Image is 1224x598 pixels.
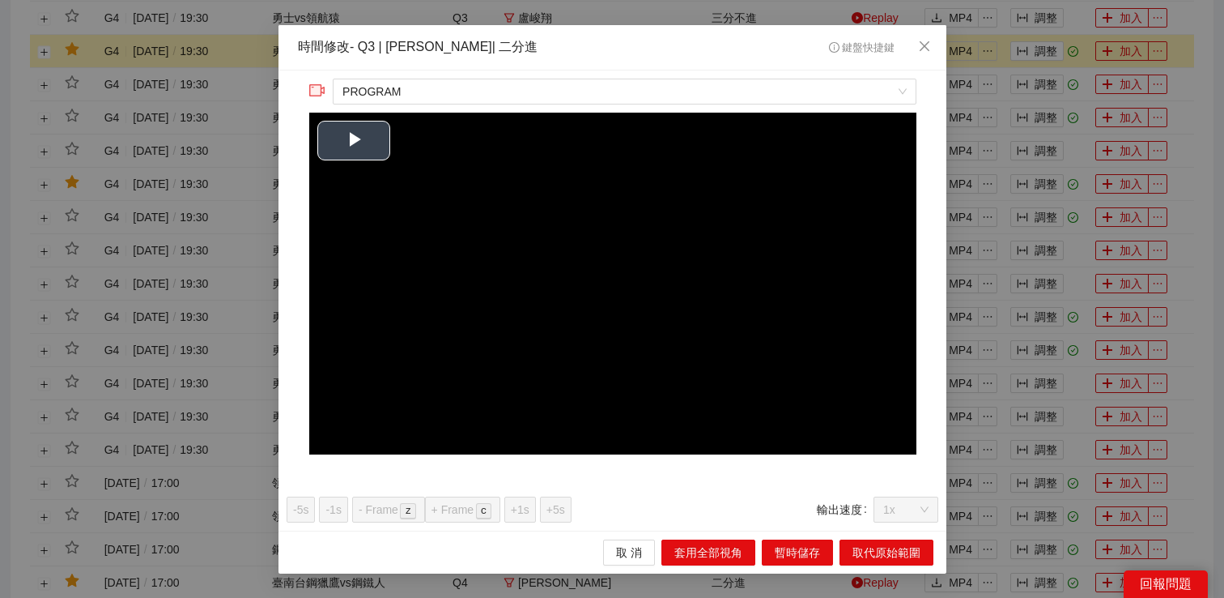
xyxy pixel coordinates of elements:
div: 時間修改 - Q3 | [PERSON_NAME]| 二分進 [298,38,538,57]
span: PROGRAM [342,79,906,104]
button: -5s [287,496,315,522]
span: video-camera [308,82,325,98]
button: 套用全部視角 [661,539,755,565]
div: Video Player [308,113,916,455]
div: 回報問題 [1124,570,1208,598]
button: Close [903,25,946,69]
span: 1x [883,497,929,521]
span: 取代原始範圍 [852,543,920,561]
span: 鍵盤快捷鍵 [828,42,894,53]
button: -1s [319,496,347,522]
span: close [918,40,931,53]
button: +5s [539,496,571,522]
button: - Framez [351,496,424,522]
span: 取 消 [616,543,642,561]
button: 取代原始範圍 [839,539,933,565]
button: + Framec [424,496,499,522]
label: 輸出速度 [817,496,873,522]
span: 暫時儲存 [775,543,820,561]
span: 套用全部視角 [674,543,742,561]
button: 暫時儲存 [762,539,833,565]
button: 取 消 [603,539,655,565]
button: +1s [504,496,535,522]
button: Play Video [317,121,389,160]
span: info-circle [828,42,839,53]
